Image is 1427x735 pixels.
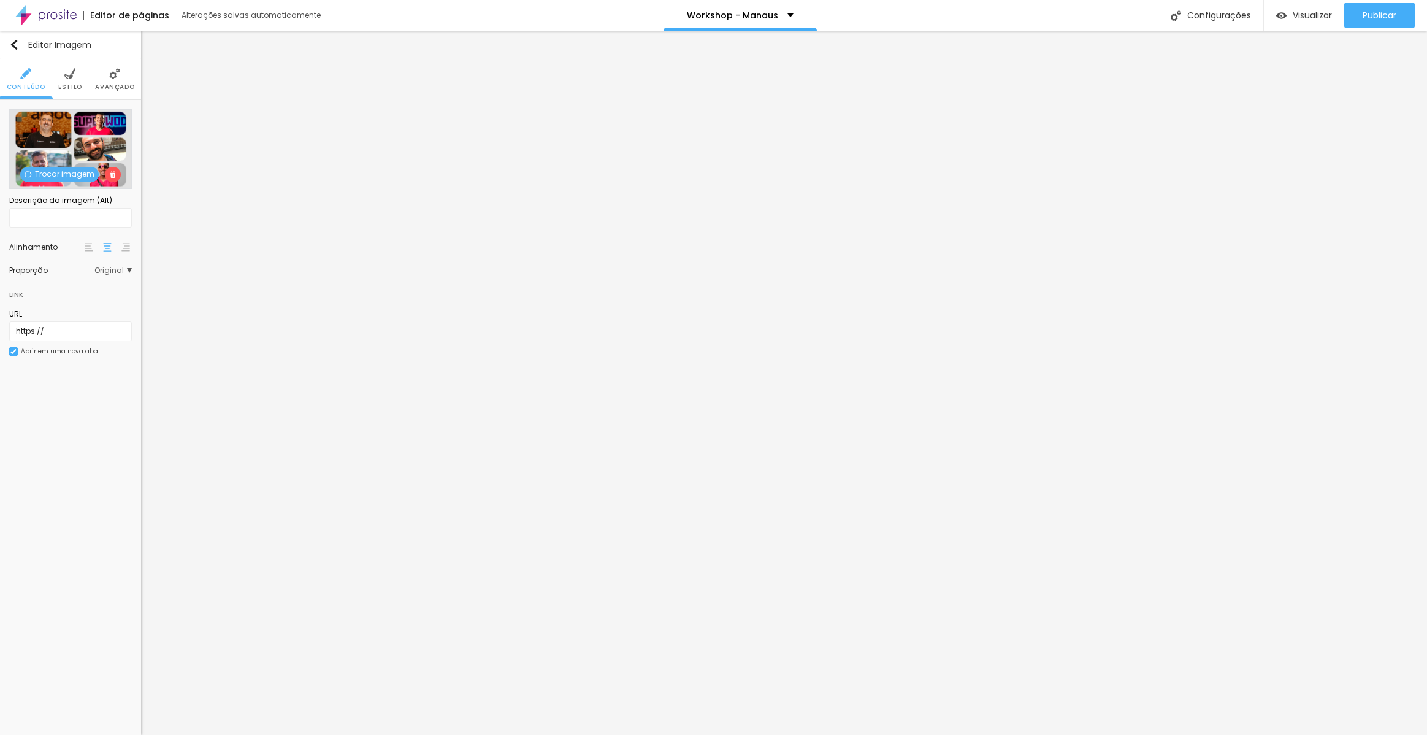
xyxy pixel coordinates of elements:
img: view-1.svg [1276,10,1287,21]
div: Descrição da imagem (Alt) [9,195,132,206]
div: Editar Imagem [9,40,91,50]
img: Icone [109,68,120,79]
span: Conteúdo [7,84,45,90]
button: Publicar [1344,3,1415,28]
div: Alinhamento [9,244,83,251]
span: Avançado [95,84,134,90]
div: Proporção [9,267,94,274]
span: Publicar [1363,10,1396,20]
img: Icone [109,171,117,178]
img: Icone [9,40,19,50]
img: Icone [25,171,32,178]
span: Visualizar [1293,10,1332,20]
img: Icone [1171,10,1181,21]
div: Abrir em uma nova aba [21,348,98,355]
div: Alterações salvas automaticamente [182,12,323,19]
img: Icone [64,68,75,79]
span: Estilo [58,84,82,90]
img: Icone [20,68,31,79]
div: Link [9,288,23,301]
img: paragraph-center-align.svg [103,243,112,252]
div: Link [9,280,132,302]
img: Icone [10,348,17,355]
img: paragraph-left-align.svg [85,243,93,252]
div: Editor de páginas [83,11,169,20]
p: Workshop - Manaus [687,11,778,20]
div: URL [9,309,132,320]
span: Trocar imagem [20,167,99,182]
img: paragraph-right-align.svg [121,243,130,252]
span: Original [94,267,132,274]
iframe: Editor [141,31,1427,735]
button: Visualizar [1264,3,1344,28]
